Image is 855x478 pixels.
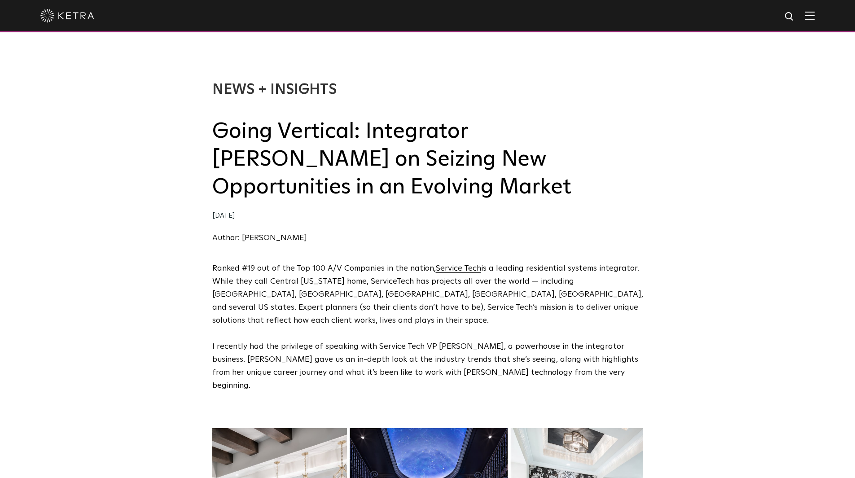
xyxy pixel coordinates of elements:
img: search icon [784,11,795,22]
img: ketra-logo-2019-white [40,9,94,22]
img: Hamburger%20Nav.svg [805,11,815,20]
h2: Going Vertical: Integrator [PERSON_NAME] on Seizing New Opportunities in an Evolving Market [212,118,643,202]
div: [DATE] [212,210,643,223]
p: I recently had the privilege of speaking with Service Tech VP [PERSON_NAME], a powerhouse in the ... [212,340,643,392]
a: Service Tech [436,264,481,272]
a: News + Insights [212,83,337,97]
p: Ranked #19 out of the Top 100 A/V Companies in the nation, is a leading residential systems integ... [212,262,643,327]
a: Author: [PERSON_NAME] [212,234,307,242]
